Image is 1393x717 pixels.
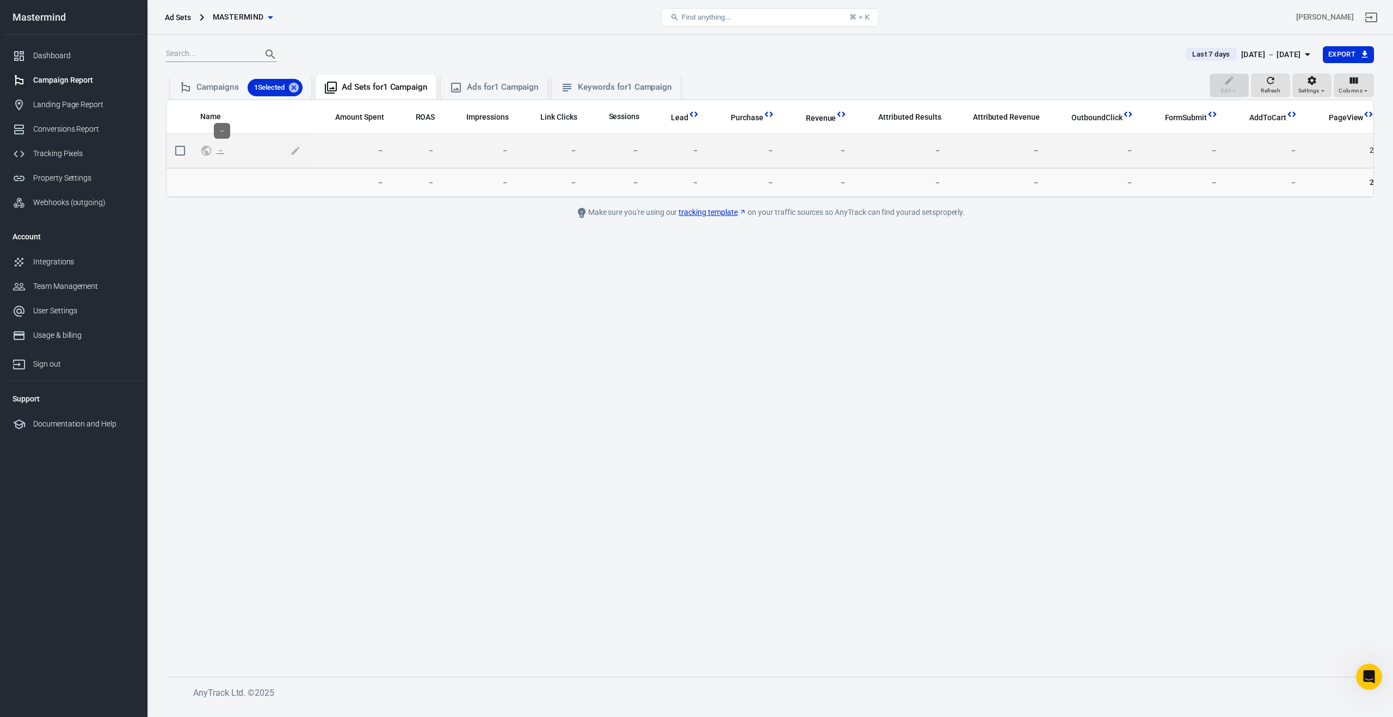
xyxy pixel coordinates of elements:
div: Team Management [33,281,134,292]
span: The total conversions attributed according to your ad network (Facebook, Google, etc.) [878,110,941,123]
span: PageView [1329,113,1364,123]
span: － [1151,145,1218,156]
button: Columns [1334,73,1374,97]
span: － [452,145,509,156]
div: scrollable content [167,100,1373,197]
span: The total return on ad spend [416,110,435,123]
span: OutboundClick [1057,113,1122,123]
button: Find anything...⌘ + K [661,8,879,27]
button: Settings [1292,73,1332,97]
span: － [959,145,1040,156]
span: － [657,177,699,188]
a: Sign out [4,348,143,376]
span: The number of times your ads were on screen. [452,110,509,123]
span: － [959,177,1040,188]
span: － [1235,177,1297,188]
span: Columns [1339,86,1363,96]
div: ⌘ + K [849,13,870,21]
span: Purchase [717,113,763,123]
span: － [864,145,941,156]
div: Tracking Pixels [33,148,134,159]
span: 1 Selected [248,82,292,93]
span: － [1057,177,1133,188]
a: Webhooks (outgoing) [4,190,143,215]
svg: This column is calculated from AnyTrack real-time data [1363,109,1374,120]
div: Dashboard [33,50,134,61]
span: － [864,177,941,188]
span: － [792,177,847,188]
svg: This column is calculated from AnyTrack real-time data [1123,109,1133,120]
div: Ad Sets for 1 Campaign [342,82,428,93]
div: Property Settings [33,172,134,184]
button: Refresh [1251,73,1290,97]
div: [DATE] － [DATE] [1241,48,1301,61]
div: Ads for 1 Campaign [467,82,539,93]
div: Campaign Report [33,75,134,86]
span: － [452,177,509,188]
span: Lead [671,113,688,123]
li: Support [4,386,143,412]
span: － [657,145,699,156]
span: FormSubmit [1165,113,1207,123]
span: Refresh [1261,86,1280,96]
div: Documentation and Help [33,418,134,430]
span: The total conversions attributed according to your ad network (Facebook, Google, etc.) [864,110,941,123]
iframe: Intercom live chat [1356,664,1382,690]
button: Last 7 days[DATE] － [DATE] [1177,46,1322,64]
span: Sessions [595,112,640,122]
span: － [1235,145,1297,156]
div: Integrations [33,256,134,268]
div: Landing Page Report [33,99,134,110]
div: Sign out [33,358,134,370]
span: Amount Spent [335,112,384,123]
span: PageView [1315,113,1364,123]
span: － [321,177,384,188]
a: Property Settings [4,166,143,190]
span: The total return on ad spend [402,110,435,123]
span: － [1151,177,1218,188]
li: Account [4,224,143,250]
a: Team Management [4,274,143,299]
span: ROAS [416,112,435,123]
span: Sessions [609,112,640,122]
span: The total revenue attributed according to your ad network (Facebook, Google, etc.) [959,110,1040,123]
svg: This column is calculated from AnyTrack real-time data [1207,109,1218,120]
span: Name [200,112,235,122]
div: Keywords for 1 Campaign [578,82,672,93]
div: Campaigns [196,79,303,96]
div: － [214,123,230,139]
svg: This column is calculated from AnyTrack real-time data [763,109,774,120]
div: Webhooks (outgoing) [33,197,134,208]
span: Lead [657,113,688,123]
div: Conversions Report [33,123,134,135]
span: Find anything... [681,13,731,21]
span: － [402,177,435,188]
span: The number of clicks on links within the ad that led to advertiser-specified destinations [540,110,577,123]
span: Settings [1298,86,1320,96]
span: － [402,145,435,156]
span: － [217,146,226,154]
span: Revenue [806,113,836,124]
a: Tracking Pixels [4,141,143,166]
span: FormSubmit [1151,113,1207,123]
span: － [717,177,774,188]
span: AddToCart [1249,113,1286,123]
span: － [595,145,640,156]
span: Attributed Revenue [973,112,1040,123]
button: Export [1323,46,1374,63]
a: Integrations [4,250,143,274]
a: tracking template [679,207,746,218]
button: Mastermind [208,7,277,27]
h6: AnyTrack Ltd. © 2025 [193,686,1009,700]
a: Sign out [1358,4,1384,30]
span: Mastermind [213,10,264,24]
div: Ad Sets [165,12,191,23]
a: Campaign Report [4,68,143,92]
span: － [717,145,774,156]
span: － [526,145,577,156]
span: － [595,177,640,188]
div: Account id: SPzuc240 [1296,11,1354,23]
span: Total revenue calculated by AnyTrack. [806,112,836,125]
span: The estimated total amount of money you've spent on your campaign, ad set or ad during its schedule. [321,110,384,123]
svg: UTM & Web Traffic [200,144,212,157]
